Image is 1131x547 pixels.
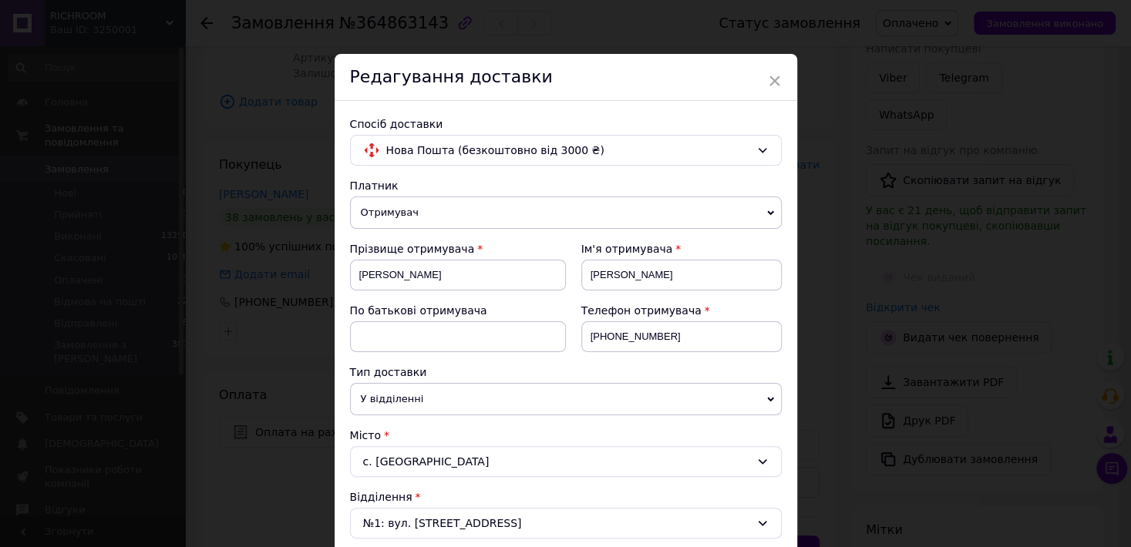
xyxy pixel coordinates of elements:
[350,428,782,443] div: Місто
[350,508,782,539] div: №1: вул. [STREET_ADDRESS]
[386,142,750,159] span: Нова Пошта (безкоштовно від 3000 ₴)
[581,304,702,317] span: Телефон отримувача
[581,321,782,352] input: +380
[350,243,475,255] span: Прізвище отримувача
[350,366,427,378] span: Тип доставки
[350,489,782,505] div: Відділення
[350,383,782,415] span: У відділенні
[768,68,782,94] span: ×
[335,54,797,101] div: Редагування доставки
[350,446,782,477] div: с. [GEOGRAPHIC_DATA]
[350,304,487,317] span: По батькові отримувача
[581,243,673,255] span: Ім'я отримувача
[350,116,782,132] div: Спосіб доставки
[350,180,399,192] span: Платник
[350,196,782,229] span: Отримувач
